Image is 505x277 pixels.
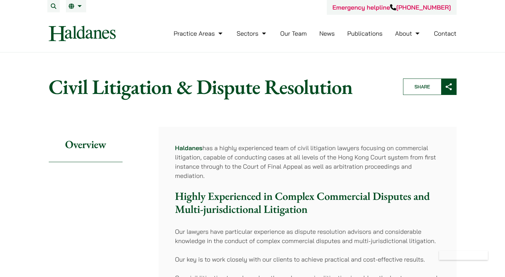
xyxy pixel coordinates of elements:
[237,29,267,37] a: Sectors
[395,29,421,37] a: About
[175,143,440,180] p: has a highly experienced team of civil litigation lawyers focusing on commercial litigation, capa...
[332,3,451,11] a: Emergency helpline[PHONE_NUMBER]
[403,79,441,95] span: Share
[174,29,224,37] a: Practice Areas
[49,127,123,162] h2: Overview
[175,144,203,152] a: Haldanes
[69,3,83,9] a: EN
[49,74,391,99] h1: Civil Litigation & Dispute Resolution
[280,29,307,37] a: Our Team
[175,255,440,264] p: Our key is to work closely with our clients to achieve practical and cost-effective results.
[403,79,457,95] button: Share
[319,29,335,37] a: News
[49,26,116,41] img: Logo of Haldanes
[434,29,457,37] a: Contact
[175,190,440,216] h3: Highly Experienced in Complex Commercial Disputes and Multi-jurisdictional Litigation
[175,227,440,245] p: Our lawyers have particular experience as dispute resolution advisors and considerable knowledge ...
[347,29,383,37] a: Publications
